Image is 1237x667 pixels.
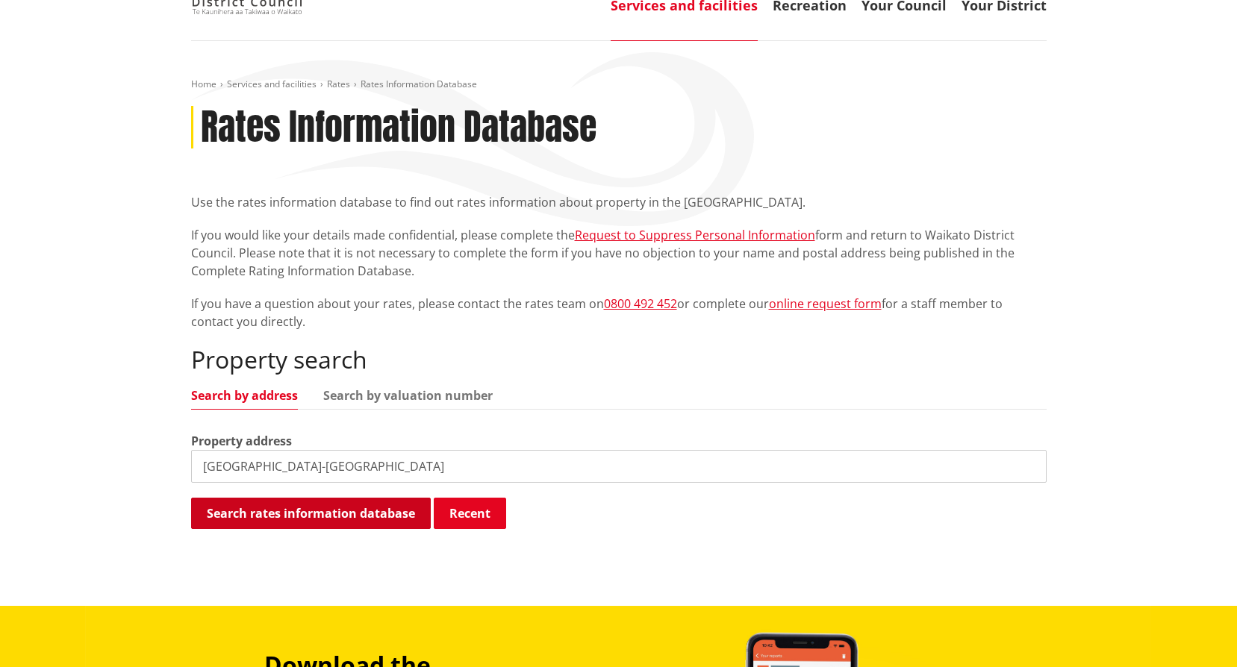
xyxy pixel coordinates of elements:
[769,295,882,312] a: online request form
[191,432,292,450] label: Property address
[191,450,1047,483] input: e.g. Duke Street NGARUAWAHIA
[575,227,815,243] a: Request to Suppress Personal Information
[604,295,677,312] a: 0800 492 452
[191,78,216,90] a: Home
[323,389,493,401] a: Search by valuation number
[191,295,1047,331] p: If you have a question about your rates, please contact the rates team on or complete our for a s...
[227,78,317,90] a: Services and facilities
[191,193,1047,211] p: Use the rates information database to find out rates information about property in the [GEOGRAPHI...
[191,226,1047,280] p: If you would like your details made confidential, please complete the form and return to Waikato ...
[327,78,350,90] a: Rates
[361,78,477,90] span: Rates Information Database
[201,106,596,149] h1: Rates Information Database
[191,389,298,401] a: Search by address
[191,345,1047,374] h2: Property search
[191,498,431,529] button: Search rates information database
[1168,604,1222,658] iframe: Messenger Launcher
[191,78,1047,91] nav: breadcrumb
[434,498,506,529] button: Recent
